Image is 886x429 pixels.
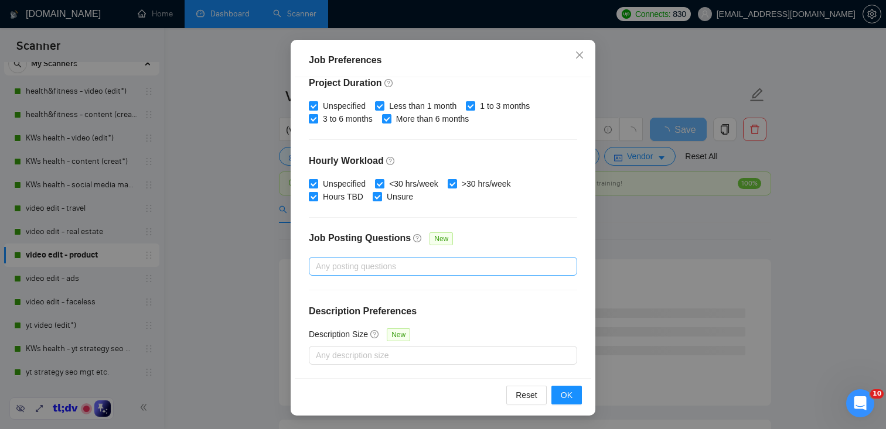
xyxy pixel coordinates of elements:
[564,40,595,71] button: Close
[309,231,411,245] h4: Job Posting Questions
[309,76,577,90] h4: Project Duration
[309,304,577,318] h4: Description Preferences
[387,328,410,341] span: New
[382,190,418,203] span: Unsure
[318,177,370,190] span: Unspecified
[391,112,474,125] span: More than 6 months
[318,99,370,112] span: Unspecified
[309,53,577,67] div: Job Preferences
[457,177,516,190] span: >30 hrs/week
[870,389,884,399] span: 10
[318,190,368,203] span: Hours TBD
[386,156,396,166] span: question-circle
[384,99,461,112] span: Less than 1 month
[430,232,453,245] span: New
[413,234,422,243] span: question-circle
[516,389,537,401] span: Reset
[506,386,547,404] button: Reset
[318,112,377,125] span: 3 to 6 months
[309,154,577,168] h4: Hourly Workload
[551,386,582,404] button: OK
[846,389,874,417] iframe: Intercom live chat
[384,78,394,88] span: question-circle
[309,328,368,341] h5: Description Size
[384,177,443,190] span: <30 hrs/week
[575,50,584,60] span: close
[561,389,573,401] span: OK
[475,99,534,112] span: 1 to 3 months
[370,330,380,339] span: question-circle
